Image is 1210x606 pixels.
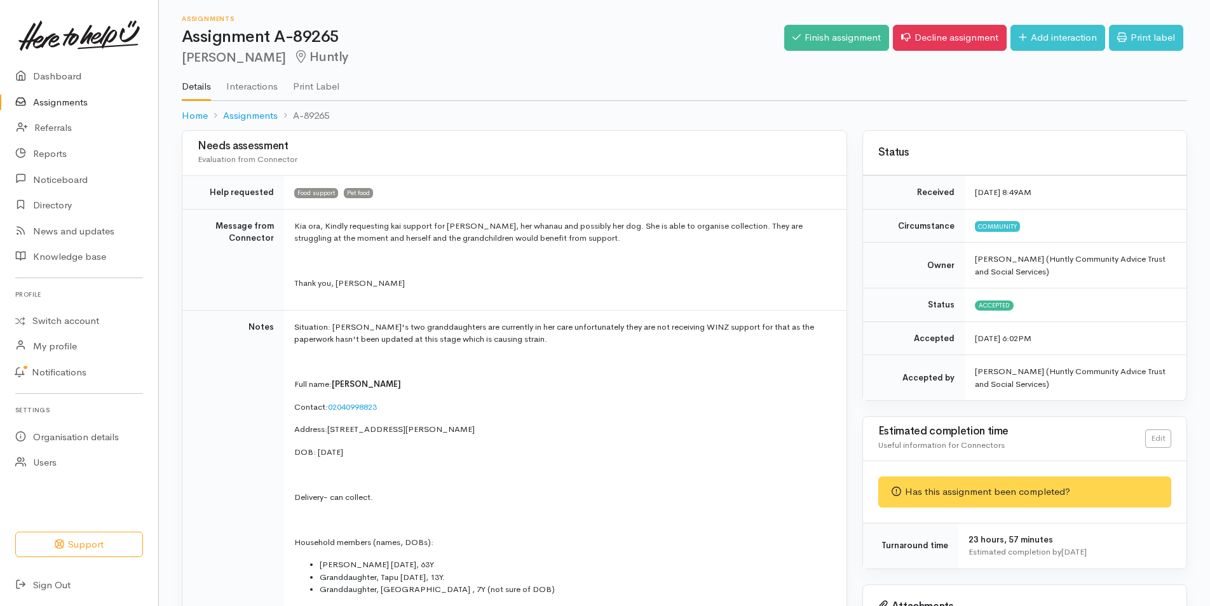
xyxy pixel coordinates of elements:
[182,15,784,22] h6: Assignments
[182,176,284,210] td: Help requested
[294,401,831,414] p: Contact:
[278,109,329,123] li: A-89265
[294,378,831,391] p: Full name:
[182,101,1187,131] nav: breadcrumb
[332,379,401,389] span: [PERSON_NAME]
[182,109,208,123] a: Home
[226,64,278,100] a: Interactions
[198,154,297,165] span: Evaluation from Connector
[863,321,965,355] td: Accepted
[294,321,831,346] p: Situation: [PERSON_NAME]'s two granddaughters are currently in her care unfortunately they are no...
[293,64,339,100] a: Print Label
[784,25,889,51] a: Finish assignment
[328,401,377,412] a: 02040998823
[975,300,1014,311] span: Accepted
[863,523,958,569] td: Turnaround time
[1145,429,1171,448] a: Edit
[975,333,1031,344] time: [DATE] 6:02PM
[878,147,1171,159] h3: Status
[294,188,338,198] span: Food support
[223,109,278,123] a: Assignments
[965,355,1186,401] td: [PERSON_NAME] (Huntly Community Advice Trust and Social Services)
[320,583,831,596] li: Granddaughter, [GEOGRAPHIC_DATA] , 7Y (not sure of DOB)
[975,187,1031,198] time: [DATE] 8:49AM
[198,140,831,152] h3: Needs assessment
[182,209,284,310] td: Message from Connector
[344,188,373,198] span: Pet food
[878,440,1005,450] span: Useful information for Connectors
[294,278,405,288] span: Thank you, [PERSON_NAME]
[975,221,1020,231] span: Community
[975,253,1166,277] span: [PERSON_NAME] (Huntly Community Advice Trust and Social Services)
[15,401,143,419] h6: Settings
[1109,25,1183,51] a: Print label
[294,536,831,549] p: Household members (names, DOBs):
[863,176,965,210] td: Received
[863,209,965,243] td: Circumstance
[294,491,831,504] p: Delivery- can collect.
[1010,25,1105,51] a: Add interaction
[318,447,343,457] span: [DATE]
[863,288,965,322] td: Status
[320,558,831,571] li: [PERSON_NAME] [DATE], 63Y
[182,28,784,46] h1: Assignment A-89265
[969,534,1053,545] span: 23 hours, 57 minutes
[294,220,803,244] span: Kia ora, Kindly requesting kai support for [PERSON_NAME], her whanau and possibly her dog. She is...
[327,424,475,434] span: [STREET_ADDRESS][PERSON_NAME]
[320,571,831,584] li: Granddaughter, Tapu [DATE], 13Y.
[15,286,143,303] h6: Profile
[294,423,831,436] p: Address:
[863,355,965,401] td: Accepted by
[294,446,831,459] p: DOB:
[878,426,1145,438] h3: Estimated completion time
[969,546,1171,558] div: Estimated completion by
[893,25,1007,51] a: Decline assignment
[878,476,1171,508] div: Has this assignment been completed?
[15,532,143,558] button: Support
[182,50,784,65] h2: [PERSON_NAME]
[1061,546,1087,557] time: [DATE]
[863,243,965,288] td: Owner
[182,64,211,101] a: Details
[294,49,348,65] span: Huntly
